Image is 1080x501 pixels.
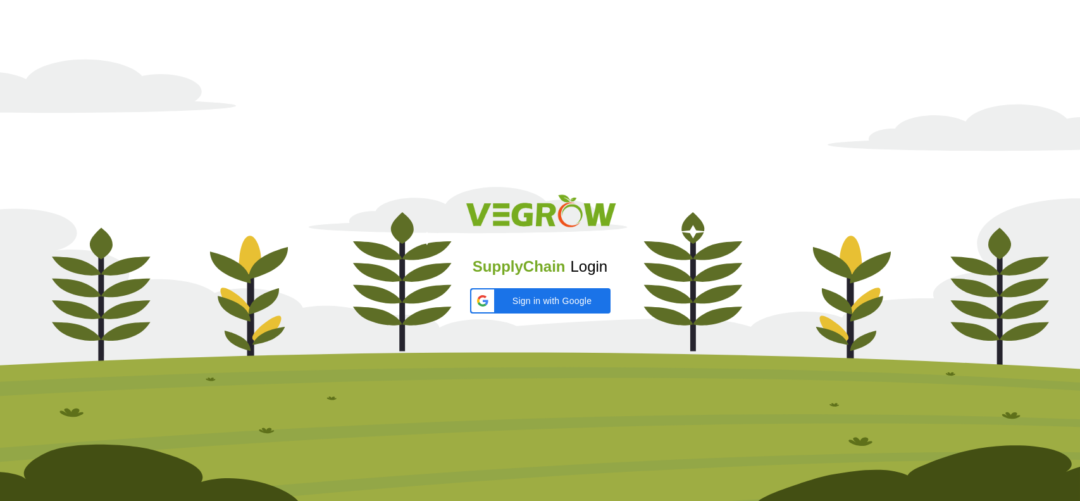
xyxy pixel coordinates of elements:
span: SupplyChain [473,258,566,275]
img: Vegrow Logo [461,187,619,240]
div: Sign in with Google [470,288,611,314]
iframe: Sign in with Google Button [464,312,617,340]
span: Sign in with Google [502,295,603,308]
span: Login [570,258,607,275]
